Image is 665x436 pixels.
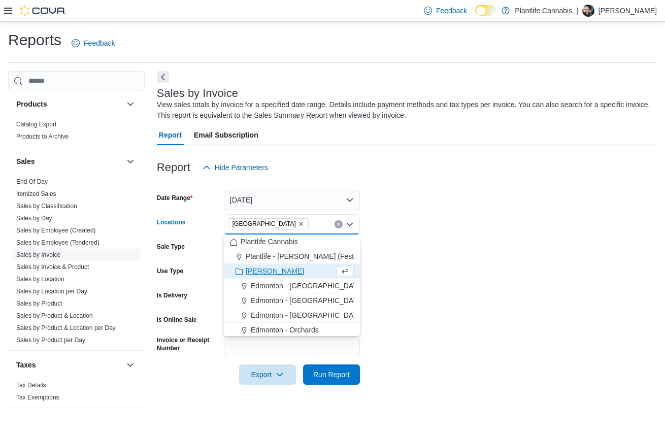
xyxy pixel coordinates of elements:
span: Run Report [313,370,350,380]
a: Tax Details [16,382,46,389]
span: Sales by Day [16,214,52,222]
a: Sales by Product & Location [16,312,93,319]
a: Feedback [68,33,119,53]
button: Export [239,364,296,385]
button: Remove Fort Saskatchewan from selection in this group [298,221,304,227]
span: Sales by Employee (Tendered) [16,239,99,247]
button: Clear input [335,220,343,228]
a: Tax Exemptions [16,394,59,401]
span: Plantlife - [PERSON_NAME] (Festival) [246,251,367,261]
span: Edmonton - Orchards [251,325,319,335]
h3: Sales by Invoice [157,87,238,99]
span: Edmonton - [GEOGRAPHIC_DATA] [251,281,363,291]
a: Sales by Invoice & Product [16,263,89,271]
span: Feedback [436,6,467,16]
label: Date Range [157,194,193,202]
label: Is Delivery [157,291,187,299]
button: Taxes [124,359,137,371]
a: Sales by Day [16,215,52,222]
button: Close list of options [346,220,354,228]
a: Sales by Product [16,300,62,307]
span: Sales by Product & Location [16,312,93,320]
a: Products to Archive [16,133,69,140]
span: Edmonton - [GEOGRAPHIC_DATA] [251,295,363,306]
span: End Of Day [16,178,48,186]
h3: Taxes [16,360,36,370]
span: [GEOGRAPHIC_DATA] [232,219,296,229]
button: [DATE] [224,190,360,210]
span: Catalog Export [16,120,56,128]
button: Edmonton - Orchards [224,323,360,338]
p: Plantlife Cannabis [515,5,572,17]
a: Sales by Invoice [16,251,60,258]
h1: Reports [8,30,61,50]
button: Edmonton - [GEOGRAPHIC_DATA] [224,279,360,293]
span: Products to Archive [16,132,69,141]
span: Tax Details [16,381,46,389]
span: Plantlife Cannabis [241,237,298,247]
button: Taxes [16,360,122,370]
span: Report [159,125,182,145]
img: Cova [20,6,66,16]
button: Products [16,99,122,109]
div: Products [8,118,145,147]
button: Plantlife - [PERSON_NAME] (Festival) [224,249,360,264]
a: End Of Day [16,178,48,185]
h3: Report [157,161,190,174]
a: Sales by Employee (Created) [16,227,96,234]
span: Fort Saskatchewan [228,218,309,229]
label: Locations [157,218,186,226]
span: Itemized Sales [16,190,56,198]
button: Next [157,71,169,83]
button: [PERSON_NAME] [224,264,360,279]
a: Sales by Location per Day [16,288,87,295]
label: Invoice or Receipt Number [157,336,220,352]
h3: Sales [16,156,35,166]
a: Sales by Product & Location per Day [16,324,116,331]
span: Hide Parameters [215,162,268,173]
button: Sales [16,156,122,166]
span: Edmonton - [GEOGRAPHIC_DATA] [251,310,363,320]
p: [PERSON_NAME] [598,5,657,17]
button: Edmonton - [GEOGRAPHIC_DATA] [224,293,360,308]
a: Sales by Product per Day [16,337,85,344]
label: Use Type [157,267,183,275]
span: Email Subscription [194,125,258,145]
div: Sales [8,176,145,350]
span: [PERSON_NAME] [246,266,304,276]
input: Dark Mode [475,5,496,16]
a: Sales by Location [16,276,64,283]
a: Catalog Export [16,121,56,128]
span: Sales by Employee (Created) [16,226,96,234]
h3: Products [16,99,47,109]
button: Plantlife Cannabis [224,234,360,249]
button: Sales [124,155,137,167]
div: Wesley Lynch [582,5,594,17]
div: View sales totals by invoice for a specified date range. Details include payment methods and tax ... [157,99,652,121]
span: Sales by Product [16,299,62,308]
label: Sale Type [157,243,185,251]
span: Sales by Location per Day [16,287,87,295]
span: Sales by Product & Location per Day [16,324,116,332]
span: Sales by Invoice [16,251,60,259]
p: | [576,5,578,17]
span: Sales by Invoice & Product [16,263,89,271]
a: Sales by Employee (Tendered) [16,239,99,246]
span: Feedback [84,38,115,48]
a: Feedback [420,1,471,21]
button: Products [124,98,137,110]
span: Sales by Location [16,275,64,283]
button: Edmonton - [GEOGRAPHIC_DATA] [224,308,360,323]
span: Export [245,364,290,385]
button: Run Report [303,364,360,385]
button: Hide Parameters [198,157,272,178]
a: Itemized Sales [16,190,56,197]
span: Tax Exemptions [16,393,59,401]
label: Is Online Sale [157,316,197,324]
a: Sales by Classification [16,203,77,210]
div: Taxes [8,379,145,408]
